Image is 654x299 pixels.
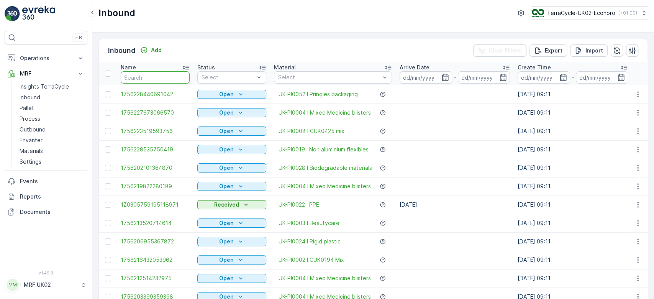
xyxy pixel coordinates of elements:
span: UK-PI0022 I PPE [279,201,319,209]
a: UK-PI0008 I CUK0425 mix [279,127,344,135]
td: [DATE] 09:11 [514,122,632,140]
a: UK-PI0003 I Beautycare [279,219,339,227]
p: Create Time [518,64,551,71]
p: Clear Filters [488,47,522,54]
p: Open [219,90,234,98]
p: Add [151,46,162,54]
div: Toggle Row Selected [105,165,111,171]
p: Open [219,146,234,153]
p: Material [274,64,296,71]
p: Select [202,74,254,81]
p: Arrive Date [400,64,429,71]
span: 1756227673066570 [121,109,190,117]
p: - [454,73,456,82]
a: 1756202101364870 [121,164,190,172]
a: UK-PI0028 I Biodegradable materials [279,164,372,172]
a: Process [16,113,87,124]
p: Received [214,201,239,209]
img: logo [5,6,20,21]
a: Pallet [16,103,87,113]
span: 1756228440691042 [121,90,190,98]
p: - [572,73,574,82]
a: 1756223519593756 [121,127,190,135]
a: UK-PI0019 I Non aluminium flexibles [279,146,369,153]
p: Open [219,109,234,117]
button: Open [197,145,266,154]
p: Open [219,219,234,227]
span: 1756212514232975 [121,274,190,282]
a: 1756216432053962 [121,256,190,264]
button: Received [197,200,266,209]
td: [DATE] [396,195,514,214]
td: [DATE] 09:11 [514,195,632,214]
p: Materials [20,147,43,155]
button: Open [197,163,266,172]
a: 1756213520714614 [121,219,190,227]
div: Toggle Row Selected [105,110,111,116]
a: UK-PI0024 I Rigid plastic [279,238,341,245]
a: Settings [16,156,87,167]
button: MRF [5,66,87,81]
p: Select [278,74,380,81]
p: Inbound [20,94,40,101]
p: Outbound [20,126,46,133]
button: Import [570,44,608,57]
p: MRF [20,70,72,77]
a: 1Z0305759195118971 [121,201,190,209]
p: Process [20,115,40,123]
div: Toggle Row Selected [105,257,111,263]
a: Envanter [16,135,87,146]
button: Open [197,108,266,117]
div: Toggle Row Selected [105,183,111,189]
a: 1756228535750419 [121,146,190,153]
a: UK-PI0004 I Mixed Medicine blisters [279,182,371,190]
td: [DATE] 09:11 [514,232,632,251]
a: UK-PI0004 I Mixed Medicine blisters [279,274,371,282]
p: Open [219,274,234,282]
div: MM [7,279,19,291]
p: TerraCycle-UK02-Econpro [547,9,615,17]
p: Events [20,177,84,185]
p: Insights TerraCycle [20,83,69,90]
td: [DATE] 09:11 [514,159,632,177]
p: Settings [20,158,41,166]
div: Toggle Row Selected [105,202,111,208]
td: [DATE] 09:11 [514,251,632,269]
button: Open [197,127,266,136]
img: logo_light-DOdMpM7g.png [22,6,55,21]
div: Toggle Row Selected [105,91,111,97]
span: v 1.49.0 [5,271,87,275]
a: UK-PI0052 I Pringles packaging [279,90,358,98]
a: UK-PI0002 I CUK0194 Mix [279,256,344,264]
a: 1756206955367872 [121,238,190,245]
p: Pallet [20,104,34,112]
button: Export [529,44,567,57]
p: Name [121,64,136,71]
div: Toggle Row Selected [105,275,111,281]
a: Events [5,174,87,189]
p: Open [219,256,234,264]
input: dd/mm/yyyy [458,71,510,84]
button: Open [197,219,266,228]
p: Reports [20,193,84,200]
td: [DATE] 09:11 [514,140,632,159]
td: [DATE] 09:11 [514,214,632,232]
button: Open [197,90,266,99]
a: Reports [5,189,87,204]
button: Add [137,46,165,55]
p: Export [545,47,562,54]
div: Toggle Row Selected [105,220,111,226]
p: ( +01:00 ) [618,10,637,16]
td: [DATE] 09:11 [514,269,632,287]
